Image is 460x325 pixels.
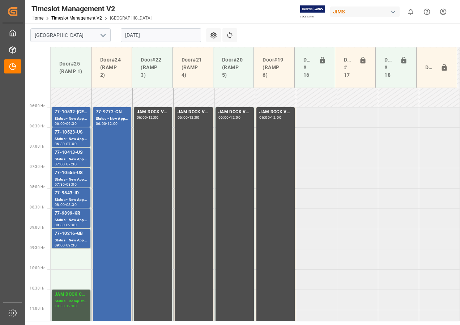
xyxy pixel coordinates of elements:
div: - [270,116,271,119]
div: Door#21 (RAMP 4) [179,53,207,82]
div: 12:00 [230,116,240,119]
span: 08:00 Hr [30,185,44,189]
span: 07:30 Hr [30,165,44,169]
div: 77-10532-[GEOGRAPHIC_DATA] [55,109,88,116]
div: Door#22 (RAMP 3) [138,53,166,82]
span: 08:30 Hr [30,205,44,209]
div: - [188,116,189,119]
div: Status - New Appointment [55,237,88,244]
div: 06:00 [178,116,188,119]
div: - [65,203,66,206]
div: Doors # 17 [341,53,356,82]
div: 07:30 [66,162,77,166]
div: - [65,122,66,125]
img: Exertis%20JAM%20-%20Email%20Logo.jpg_1722504956.jpg [300,5,325,18]
div: - [65,142,66,145]
div: 06:00 [259,116,270,119]
div: 12:00 [271,116,281,119]
div: Doors # 18 [382,53,397,82]
div: 06:30 [55,142,65,145]
div: 10:30 [55,304,65,308]
div: 06:00 [137,116,147,119]
div: JAM DOCK VOLUME CONTROL [218,109,251,116]
span: 10:30 Hr [30,286,44,290]
div: Door#20 (RAMP 5) [219,53,248,82]
div: JAM DOCK VOLUME CONTROL [259,109,292,116]
div: Door#24 (RAMP 2) [97,53,126,82]
div: 07:00 [66,142,77,145]
div: 09:00 [66,223,77,227]
div: 77-9543-ID [55,190,88,197]
div: 77-9772-CN [96,109,128,116]
div: JIMS [330,7,400,17]
div: 77-10216-GB [55,230,88,237]
div: 09:30 [66,244,77,247]
div: Status - New Appointment [55,177,88,183]
div: Status - New Appointment [55,156,88,162]
div: JAM DOCK VOLUME CONTROL [137,109,169,116]
div: - [65,244,66,247]
div: Doors # 16 [301,53,316,82]
div: 12:00 [107,122,118,125]
span: 06:30 Hr [30,124,44,128]
div: - [229,116,230,119]
div: Status - New Appointment [55,116,88,122]
div: JAM DOCK CONTROL [55,291,88,298]
div: Status - Completed [55,298,88,304]
div: Status - New Appointment [55,197,88,203]
span: 09:00 Hr [30,225,44,229]
div: 06:00 [55,122,65,125]
div: Status - New Appointment [55,136,88,142]
a: Home [31,16,43,21]
span: 09:30 Hr [30,246,44,250]
div: - [65,304,66,308]
div: 77-9899-KR [55,210,88,217]
div: 12:00 [66,304,77,308]
div: - [65,162,66,166]
div: - [106,122,107,125]
div: 06:00 [96,122,106,125]
div: Status - New Appointment [96,116,128,122]
div: Door#25 (RAMP 1) [56,57,85,78]
div: 08:00 [55,203,65,206]
span: 11:00 Hr [30,307,44,311]
a: Timeslot Management V2 [51,16,102,21]
input: Type to search/select [30,28,111,42]
div: Status - New Appointment [55,217,88,223]
button: Help Center [419,4,435,20]
div: 77-10555-US [55,169,88,177]
span: 07:00 Hr [30,144,44,148]
div: 77-10523-US [55,129,88,136]
div: 09:00 [55,244,65,247]
div: - [65,223,66,227]
div: 07:00 [55,162,65,166]
div: 77-10413-US [55,149,88,156]
div: 08:30 [66,203,77,206]
div: 06:00 [218,116,229,119]
span: 06:00 Hr [30,104,44,108]
div: 08:30 [55,223,65,227]
div: - [65,183,66,186]
div: Door#19 (RAMP 6) [260,53,288,82]
div: 07:30 [55,183,65,186]
div: Timeslot Management V2 [31,3,152,14]
input: DD-MM-YYYY [121,28,201,42]
span: 10:00 Hr [30,266,44,270]
button: open menu [97,30,108,41]
div: 12:00 [189,116,200,119]
div: 12:00 [148,116,159,119]
button: show 0 new notifications [402,4,419,20]
div: 06:30 [66,122,77,125]
div: Door#23 [422,61,438,75]
div: - [147,116,148,119]
div: 08:00 [66,183,77,186]
button: JIMS [330,5,402,18]
div: JAM DOCK VOLUME CONTROL [178,109,210,116]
